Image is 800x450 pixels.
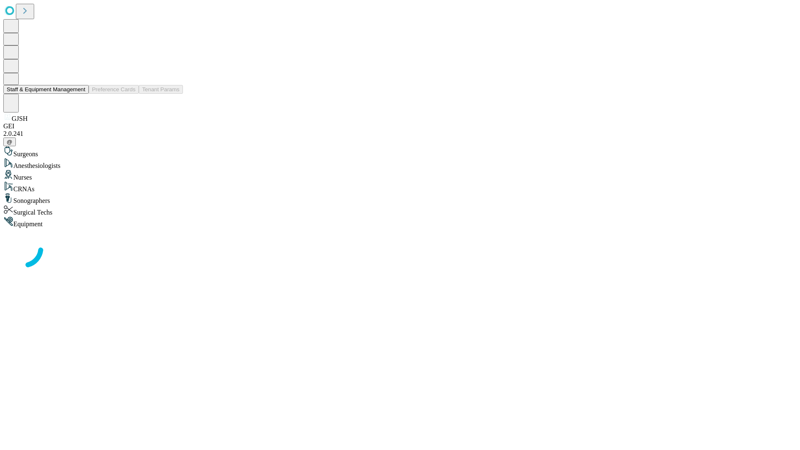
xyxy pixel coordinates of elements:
[3,170,797,181] div: Nurses
[3,193,797,205] div: Sonographers
[3,130,797,137] div: 2.0.241
[3,85,89,94] button: Staff & Equipment Management
[3,216,797,228] div: Equipment
[3,122,797,130] div: GEI
[3,181,797,193] div: CRNAs
[7,139,12,145] span: @
[89,85,139,94] button: Preference Cards
[3,158,797,170] div: Anesthesiologists
[3,205,797,216] div: Surgical Techs
[3,137,16,146] button: @
[3,146,797,158] div: Surgeons
[139,85,183,94] button: Tenant Params
[12,115,27,122] span: GJSH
